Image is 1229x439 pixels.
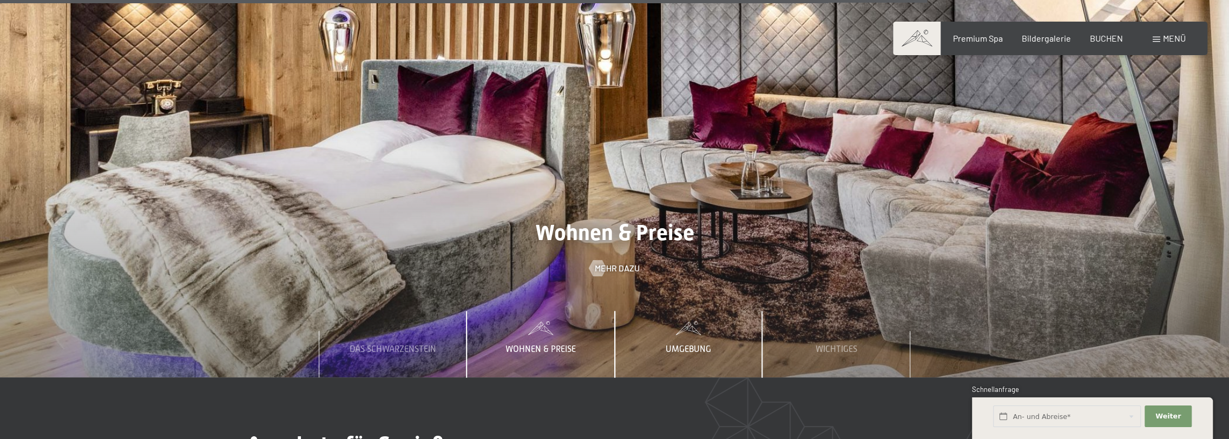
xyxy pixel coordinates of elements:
[350,344,436,354] span: Das Schwarzenstein
[816,344,857,354] span: Wichtiges
[1145,405,1191,428] button: Weiter
[595,262,640,274] span: Mehr dazu
[1155,411,1181,421] span: Weiter
[1090,33,1123,43] a: BUCHEN
[589,262,640,274] a: Mehr dazu
[535,220,694,245] span: Wohnen & Preise
[952,33,1002,43] a: Premium Spa
[505,344,576,354] span: Wohnen & Preise
[1022,33,1071,43] a: Bildergalerie
[666,344,711,354] span: Umgebung
[972,385,1019,394] span: Schnellanfrage
[1163,33,1186,43] span: Menü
